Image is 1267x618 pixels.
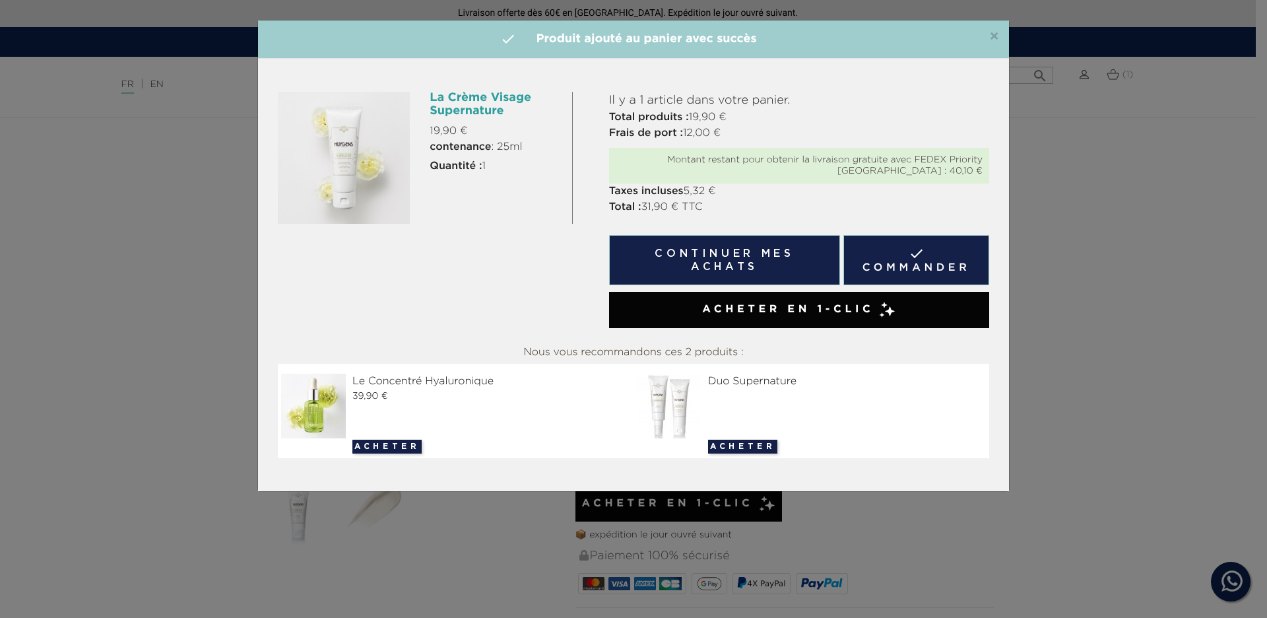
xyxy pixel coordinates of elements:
[430,158,562,174] p: 1
[637,374,707,438] img: Duo Supernature
[430,161,482,172] strong: Quantité :
[281,374,630,390] div: Le Concentré Hyaluronique
[430,139,522,155] span: : 25ml
[278,92,410,224] img: La Crème Visage Supernature
[352,440,422,454] button: Acheter
[609,184,989,199] p: 5,32 €
[609,199,989,215] p: 31,90 € TTC
[708,440,777,454] button: Acheter
[609,112,689,123] strong: Total produits :
[278,341,989,364] div: Nous vous recommandons ces 2 produits :
[609,125,989,141] p: 12,00 €
[609,110,989,125] p: 19,90 €
[989,29,999,45] button: Close
[609,92,989,110] p: Il y a 1 article dans votre panier.
[430,123,562,139] p: 19,90 €
[430,92,562,118] h6: La Crème Visage Supernature
[500,31,516,47] i: 
[430,142,491,153] strong: contenance
[989,29,999,45] span: ×
[281,374,351,438] img: Le Concentré Hyaluronique
[609,202,641,213] strong: Total :
[609,235,840,285] button: Continuer mes achats
[281,390,630,403] div: 39,90 €
[609,186,684,197] strong: Taxes incluses
[268,30,999,48] h4: Produit ajouté au panier avec succès
[616,154,983,177] div: Montant restant pour obtenir la livraison gratuite avec FEDEX Priority [GEOGRAPHIC_DATA] : 40,10 €
[637,374,986,390] div: Duo Supernature
[843,235,989,285] a: Commander
[609,128,683,139] strong: Frais de port :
